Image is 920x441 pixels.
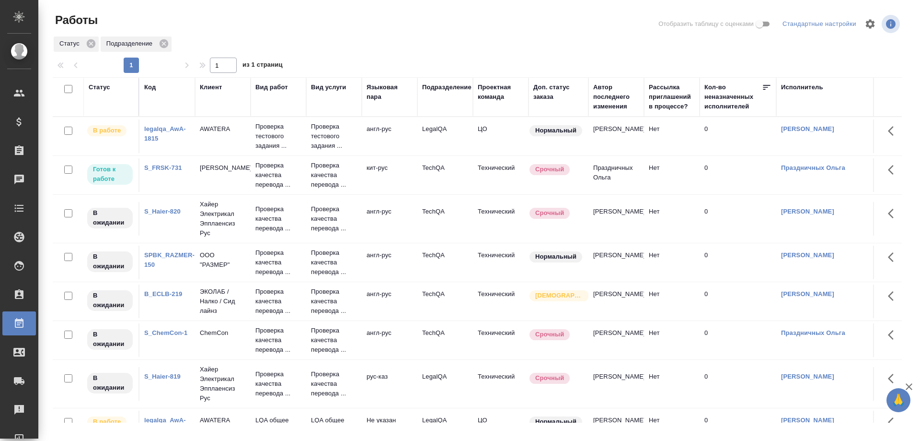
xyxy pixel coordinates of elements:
span: Настроить таблицу [859,12,882,36]
td: 0 [700,119,776,153]
td: Технический [473,202,529,236]
button: 🙏 [886,388,910,412]
p: LQA общее [311,416,357,425]
a: SPBK_RAZMER-150 [144,251,195,268]
p: Срочный [535,165,564,174]
p: LQA общее [255,416,301,425]
a: S_Haier-820 [144,208,181,215]
td: LegalQA [417,119,473,153]
td: [PERSON_NAME] [588,367,644,401]
div: Исполнитель назначен, приступать к работе пока рано [86,207,134,229]
div: Языковая пара [367,83,413,102]
td: TechQA [417,246,473,279]
td: англ-рус [362,119,417,153]
td: англ-рус [362,246,417,279]
a: [PERSON_NAME] [781,373,834,380]
button: Здесь прячутся важные кнопки [882,411,905,434]
div: Доп. статус заказа [533,83,584,102]
p: В работе [93,126,121,135]
td: [PERSON_NAME] [588,285,644,318]
button: Здесь прячутся важные кнопки [882,367,905,390]
td: TechQA [417,285,473,318]
p: AWATERA [200,124,246,134]
div: Кол-во неназначенных исполнителей [704,83,762,111]
td: Технический [473,367,529,401]
p: Срочный [535,373,564,383]
div: Автор последнего изменения [593,83,639,111]
p: AWATERA [200,416,246,425]
td: 0 [700,202,776,236]
td: ЦО [473,119,529,153]
td: Нет [644,367,700,401]
td: TechQA [417,323,473,357]
p: Хайер Электрикал Эпплаенсиз Рус [200,200,246,238]
td: [PERSON_NAME] [588,323,644,357]
td: Нет [644,323,700,357]
a: Праздничных Ольга [781,329,845,336]
span: Отобразить таблицу с оценками [658,19,754,29]
div: Исполнитель [781,83,823,92]
p: Проверка качества перевода ... [311,326,357,355]
a: [PERSON_NAME] [781,290,834,298]
td: Нет [644,119,700,153]
p: Проверка качества перевода ... [311,248,357,277]
div: Рассылка приглашений в процессе? [649,83,695,111]
p: Проверка качества перевода ... [255,248,301,277]
p: Нормальный [535,126,576,135]
a: [PERSON_NAME] [781,417,834,424]
p: ООО "РАЗМЕР" [200,250,246,270]
p: Проверка качества перевода ... [311,369,357,398]
td: Праздничных Ольга [588,158,644,192]
button: Здесь прячутся важные кнопки [882,246,905,269]
span: Работы [53,12,98,28]
p: Проверка тестового задания ... [255,122,301,151]
p: Проверка качества перевода ... [311,204,357,233]
p: Нормальный [535,252,576,262]
td: TechQA [417,202,473,236]
div: Статус [89,83,110,92]
span: из 1 страниц [242,59,283,73]
span: Посмотреть информацию [882,15,902,33]
p: Готов к работе [93,165,127,184]
td: Технический [473,323,529,357]
p: ChemCon [200,328,246,338]
td: 0 [700,285,776,318]
p: Проверка качества перевода ... [255,326,301,355]
td: Технический [473,158,529,192]
div: Исполнитель назначен, приступать к работе пока рано [86,250,134,273]
p: [PERSON_NAME] [200,163,246,173]
td: Нет [644,285,700,318]
p: В ожидании [93,252,127,271]
td: Технический [473,285,529,318]
p: В ожидании [93,373,127,393]
a: [PERSON_NAME] [781,208,834,215]
td: Технический [473,246,529,279]
td: 0 [700,367,776,401]
a: [PERSON_NAME] [781,125,834,132]
p: Проверка качества перевода ... [255,287,301,316]
p: В работе [93,417,121,427]
div: Подразделение [422,83,471,92]
p: Статус [59,39,83,48]
td: [PERSON_NAME] [588,202,644,236]
div: Вид работ [255,83,288,92]
p: В ожидании [93,291,127,310]
p: Срочный [535,330,564,339]
button: Здесь прячутся важные кнопки [882,323,905,346]
p: Проверка качества перевода ... [311,161,357,190]
td: англ-рус [362,202,417,236]
a: B_ECLB-219 [144,290,182,298]
div: split button [780,17,859,32]
p: В ожидании [93,330,127,349]
button: Здесь прячутся важные кнопки [882,158,905,181]
div: Исполнитель назначен, приступать к работе пока рано [86,372,134,394]
p: Нормальный [535,417,576,427]
a: Праздничных Ольга [781,164,845,171]
td: LegalQA [417,367,473,401]
td: 0 [700,246,776,279]
td: TechQA [417,158,473,192]
td: Нет [644,202,700,236]
a: S_FRSK-731 [144,164,182,171]
td: англ-рус [362,285,417,318]
p: Проверка качества перевода ... [311,287,357,316]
